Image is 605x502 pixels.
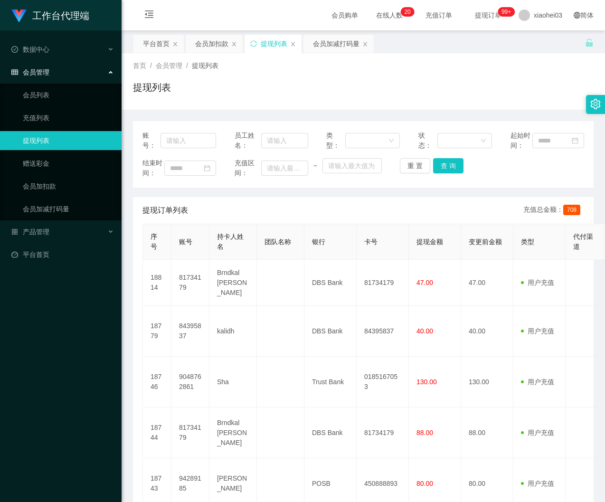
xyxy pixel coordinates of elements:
span: 员工姓名： [235,131,262,151]
a: 会员列表 [23,85,114,104]
i: 图标: menu-fold [133,0,165,31]
span: 卡号 [364,238,378,246]
td: 130.00 [461,357,513,407]
input: 请输入最大值为 [322,158,381,173]
span: 提现订单列表 [142,205,188,216]
sup: 20 [400,7,414,17]
i: 图标: close [172,41,178,47]
span: 结束时间： [142,158,164,178]
span: 起始时间： [510,131,532,151]
i: 图标: close [231,41,237,47]
i: 图标: unlock [585,38,594,47]
span: 提现金额 [416,238,443,246]
td: 81734179 [171,407,209,458]
td: DBS Bank [304,407,357,458]
div: 会员加减打码量 [313,35,359,53]
span: 账号 [179,238,192,246]
span: 80.00 [416,480,433,487]
div: 提现列表 [261,35,287,53]
td: 18746 [143,357,171,407]
span: 账号： [142,131,161,151]
span: 88.00 [416,429,433,436]
i: 图标: global [574,12,580,19]
span: 708 [563,205,580,215]
span: 会员管理 [11,68,49,76]
td: Brndkal [PERSON_NAME] [209,407,257,458]
i: 图标: down [481,138,486,144]
span: / [150,62,152,69]
span: 银行 [312,238,325,246]
span: 用户充值 [521,429,554,436]
p: 2 [404,7,407,17]
a: 工作台代理端 [11,11,89,19]
span: 持卡人姓名 [217,233,244,250]
button: 重 置 [400,158,430,173]
td: DBS Bank [304,306,357,357]
td: DBS Bank [304,260,357,306]
span: 类型 [521,238,534,246]
td: 84395837 [171,306,209,357]
h1: 提现列表 [133,80,171,95]
input: 请输入 [161,133,216,148]
td: 81734179 [357,260,409,306]
img: logo.9652507e.png [11,9,27,23]
input: 请输入 [261,133,308,148]
div: 平台首页 [143,35,170,53]
td: 47.00 [461,260,513,306]
td: 18744 [143,407,171,458]
td: Sha [209,357,257,407]
i: 图标: close [290,41,296,47]
span: 130.00 [416,378,437,386]
input: 请输入最小值为 [261,161,308,176]
i: 图标: down [388,138,394,144]
span: 提现订单 [470,12,506,19]
a: 提现列表 [23,131,114,150]
i: 图标: calendar [204,165,210,171]
td: 81734179 [357,407,409,458]
i: 图标: check-circle-o [11,46,18,53]
span: 产品管理 [11,228,49,236]
i: 图标: appstore-o [11,228,18,235]
span: 变更前金额 [469,238,502,246]
i: 图标: calendar [572,137,578,144]
span: 用户充值 [521,480,554,487]
h1: 工作台代理端 [32,0,89,31]
td: 84395837 [357,306,409,357]
span: 用户充值 [521,327,554,335]
td: kalidh [209,306,257,357]
td: 88.00 [461,407,513,458]
td: Brndkal [PERSON_NAME] [209,260,257,306]
i: 图标: table [11,69,18,76]
span: 状态： [418,131,437,151]
span: 40.00 [416,327,433,335]
span: 在线人数 [371,12,407,19]
td: 18779 [143,306,171,357]
span: 序号 [151,233,157,250]
a: 充值列表 [23,108,114,127]
span: 会员管理 [156,62,182,69]
sup: 1016 [498,7,515,17]
span: 用户充值 [521,378,554,386]
td: 40.00 [461,306,513,357]
span: 提现列表 [192,62,218,69]
span: ~ [308,161,323,171]
span: 数据中心 [11,46,49,53]
p: 0 [407,7,411,17]
i: 图标: sync [250,40,257,47]
span: 代付渠道 [573,233,593,250]
td: Trust Bank [304,357,357,407]
a: 会员加减打码量 [23,199,114,218]
span: 充值区间： [235,158,262,178]
td: 0185167053 [357,357,409,407]
a: 赠送彩金 [23,154,114,173]
div: 充值总金额： [523,205,584,216]
span: 用户充值 [521,279,554,286]
span: / [186,62,188,69]
td: 18814 [143,260,171,306]
div: 会员加扣款 [195,35,228,53]
span: 充值订单 [421,12,457,19]
td: 81734179 [171,260,209,306]
span: 47.00 [416,279,433,286]
span: 首页 [133,62,146,69]
i: 图标: setting [590,99,601,109]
